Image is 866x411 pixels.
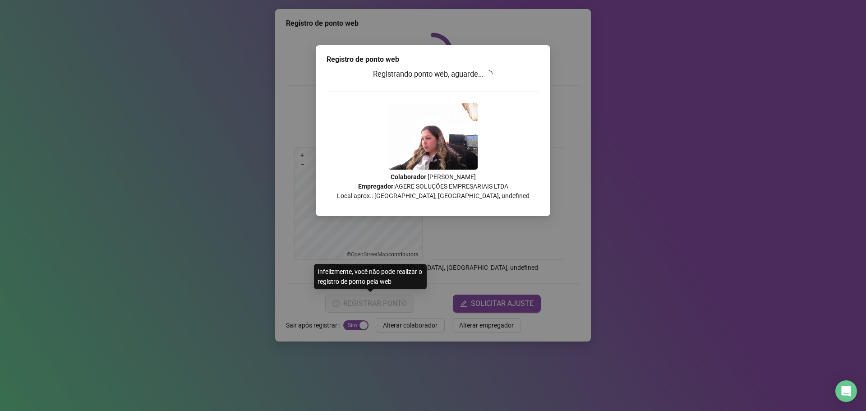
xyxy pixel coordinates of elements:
[835,380,857,402] div: Open Intercom Messenger
[327,69,539,80] h3: Registrando ponto web, aguarde...
[391,173,426,180] strong: Colaborador
[327,54,539,65] div: Registro de ponto web
[484,69,494,79] span: loading
[388,103,478,170] img: Z
[314,264,427,289] div: Infelizmente, você não pode realizar o registro de ponto pela web
[358,183,393,190] strong: Empregador
[327,172,539,201] p: : [PERSON_NAME] : AGERE SOLUÇÕES EMPRESARIAIS LTDA Local aprox.: [GEOGRAPHIC_DATA], [GEOGRAPHIC_D...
